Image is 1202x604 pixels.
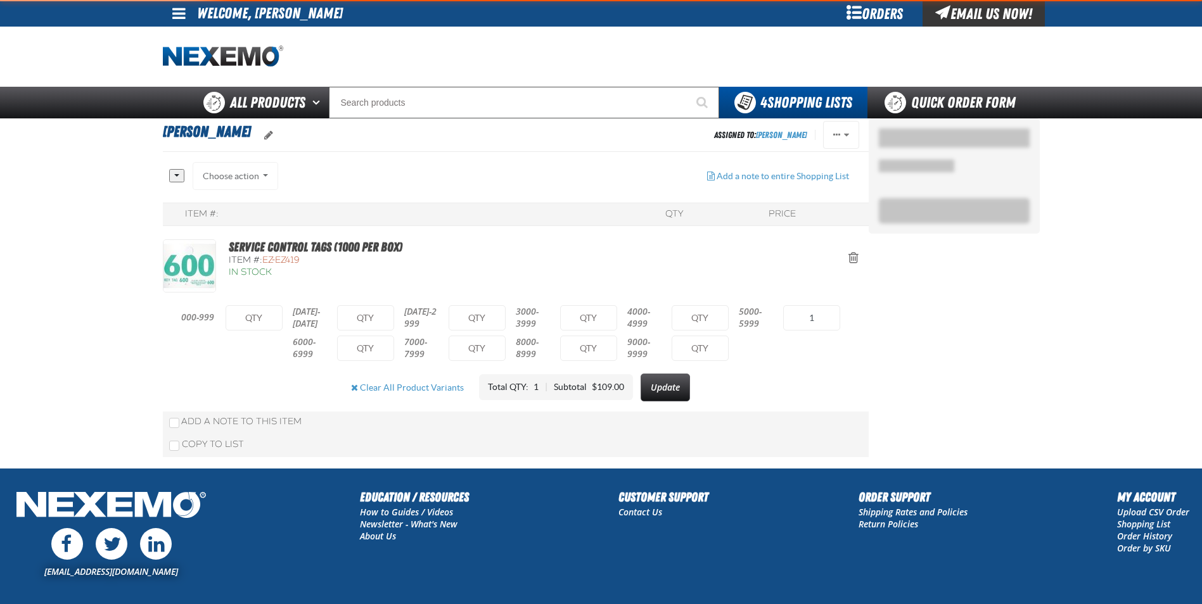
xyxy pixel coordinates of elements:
[163,46,283,68] img: Nexemo logo
[592,381,624,393] div: $109.00
[545,381,547,393] div: |
[697,162,859,190] button: Add a note to entire Shopping List
[838,245,869,273] button: Action Remove Service Control Tags (1000 per box) from Jorge Rocha
[760,94,767,111] strong: 4
[404,336,449,360] p: 7000-7999
[672,305,729,330] input: QTY
[488,381,534,393] div: Total QTY:
[739,306,783,330] p: 5000-5999
[859,506,968,518] a: Shipping Rates and Policies
[308,87,329,118] button: Open All Products pages
[534,381,539,393] div: 1
[554,381,592,393] div: Subtotal
[360,530,396,542] a: About Us
[560,305,617,330] input: QTY
[627,336,672,360] p: 9000-9999
[163,46,283,68] a: Home
[404,306,449,330] p: [DATE]-2999
[516,336,560,360] p: 8000-8999
[226,305,283,330] input: QTY
[867,87,1039,118] a: Quick Order Form
[823,121,859,149] button: Actions of Jorge Rocha
[1117,488,1189,506] h2: My Account
[687,87,719,118] button: Start Searching
[337,336,394,361] input: QTY
[1117,506,1189,518] a: Upload CSV Order
[169,439,244,450] label: Copy To List
[229,255,856,267] div: Item #:
[449,336,506,361] input: QTY
[672,336,729,361] input: QTY
[341,374,474,401] button: Clear All Product Variants
[665,208,683,220] div: QTY
[641,374,690,401] button: Update
[360,518,457,530] a: Newsletter - What's New
[254,122,283,149] button: oro.shoppinglist.label.edit.tooltip
[449,305,506,330] input: QTY
[516,306,560,330] p: 3000-3999
[769,208,796,220] div: Price
[859,518,918,530] a: Return Policies
[1117,542,1171,554] a: Order by SKU
[859,488,968,506] h2: Order Support
[1117,518,1170,530] a: Shopping List
[337,305,394,330] input: QTY
[560,336,617,361] input: QTY
[714,127,807,144] div: Assigned To:
[719,87,867,118] button: You have 4 Shopping Lists. Open to view details
[760,94,852,111] span: Shopping Lists
[229,267,856,279] div: In Stock
[783,305,840,330] input: QTY
[360,488,469,506] h2: Education / Resources
[1117,530,1172,542] a: Order History
[756,130,807,140] a: [PERSON_NAME]
[329,87,719,118] input: Search
[627,306,672,330] p: 4000-4999
[163,123,251,141] span: [PERSON_NAME]
[13,488,210,525] img: Nexemo Logo
[181,311,226,324] p: 000-999
[229,239,402,255] a: Service Control Tags (1000 per box)
[293,306,337,330] p: [DATE]-[DATE]
[44,565,178,577] a: [EMAIL_ADDRESS][DOMAIN_NAME]
[169,418,179,428] input: Add a Note to This Item
[262,255,299,265] span: EZ-EZ419
[230,91,305,114] span: All Products
[360,506,453,518] a: How to Guides / Videos
[185,208,219,220] div: Item #:
[169,441,179,451] input: Copy To List
[293,336,337,360] p: 6000-6999
[618,506,662,518] a: Contact Us
[181,416,302,427] span: Add a Note to This Item
[618,488,708,506] h2: Customer Support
